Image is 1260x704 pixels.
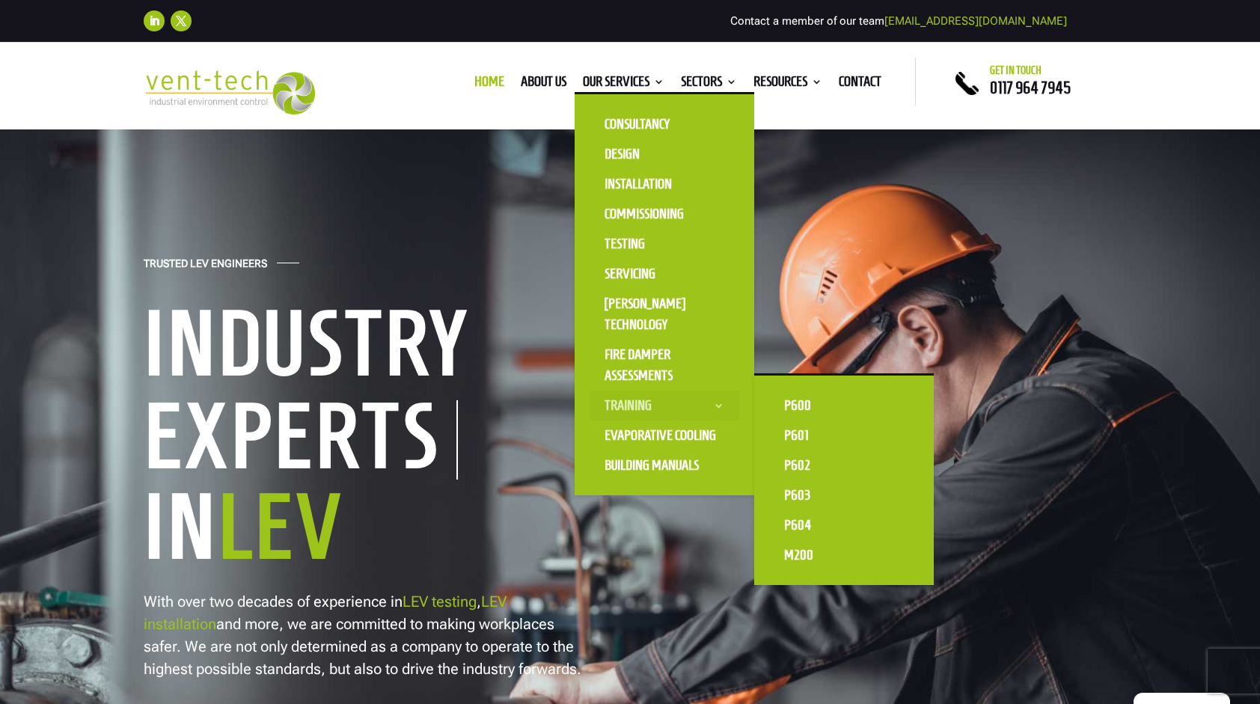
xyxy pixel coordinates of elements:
[769,480,919,510] a: P603
[590,340,739,391] a: Fire Damper Assessments
[590,259,739,289] a: Servicing
[144,400,458,480] h1: Experts
[681,76,737,93] a: Sectors
[590,139,739,169] a: Design
[769,391,919,420] a: P600
[144,70,315,114] img: 2023-09-27T08_35_16.549ZVENT-TECH---Clear-background
[474,76,504,93] a: Home
[521,76,566,93] a: About us
[144,10,165,31] a: Follow on LinkedIn
[769,420,919,450] a: P601
[144,296,608,398] h1: Industry
[590,109,739,139] a: Consultancy
[590,289,739,340] a: [PERSON_NAME] Technology
[769,450,919,480] a: P602
[403,593,477,610] a: LEV testing
[769,510,919,540] a: P604
[590,391,739,420] a: Training
[590,169,739,199] a: Installation
[769,540,919,570] a: M200
[990,79,1071,97] a: 0117 964 7945
[144,593,507,633] a: LEV installation
[590,229,739,259] a: Testing
[171,10,192,31] a: Follow on X
[839,76,881,93] a: Contact
[753,76,822,93] a: Resources
[583,76,664,93] a: Our Services
[730,14,1067,28] span: Contact a member of our team
[144,590,585,680] p: With over two decades of experience in , and more, we are committed to making workplaces safer. W...
[218,477,344,575] span: LEV
[144,480,608,581] h1: In
[590,450,739,480] a: Building Manuals
[590,199,739,229] a: Commissioning
[144,257,267,278] h4: Trusted LEV Engineers
[590,420,739,450] a: Evaporative Cooling
[990,64,1042,76] span: Get in touch
[884,14,1067,28] a: [EMAIL_ADDRESS][DOMAIN_NAME]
